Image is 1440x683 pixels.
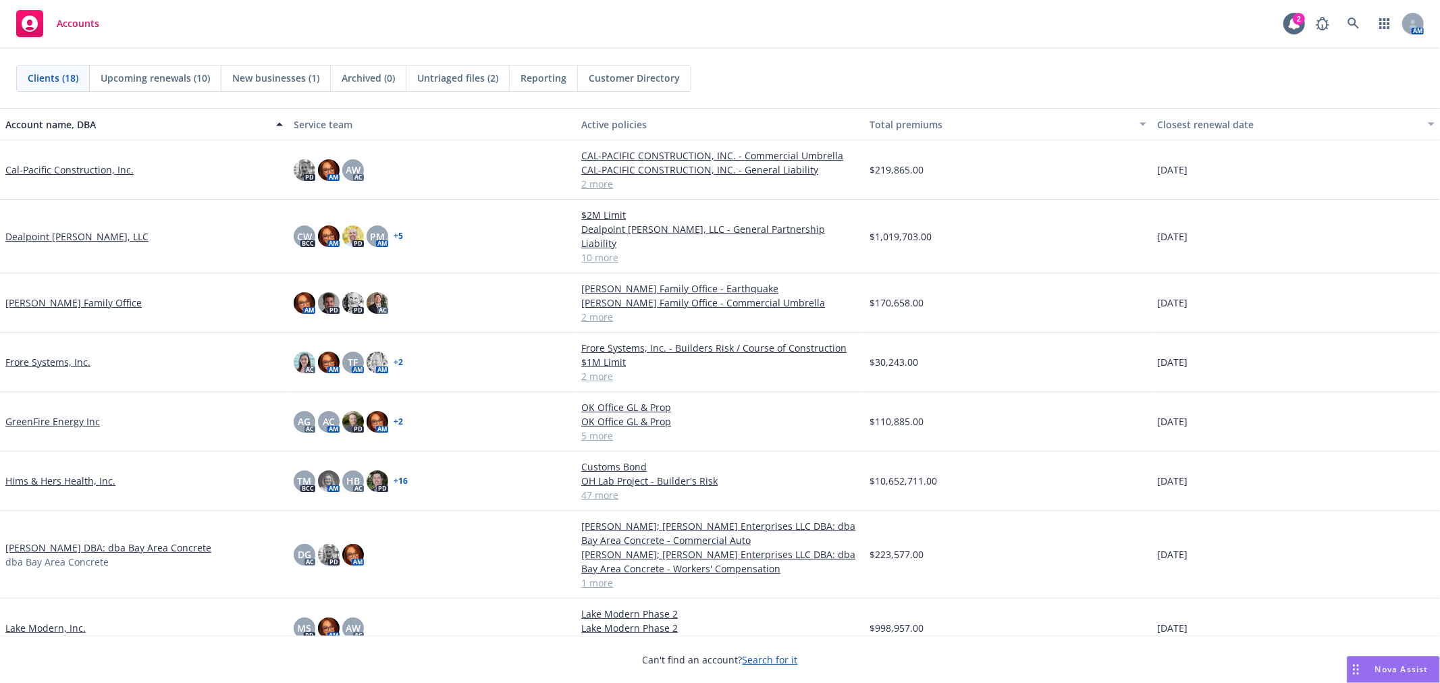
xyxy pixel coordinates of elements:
[1157,474,1188,488] span: [DATE]
[581,208,859,222] a: $2M Limit
[318,470,340,492] img: photo
[318,618,340,639] img: photo
[5,541,211,555] a: [PERSON_NAME] DBA: dba Bay Area Concrete
[581,576,859,590] a: 1 more
[346,474,360,488] span: HB
[417,71,498,85] span: Untriaged files (2)
[57,18,99,29] span: Accounts
[1157,355,1188,369] span: [DATE]
[870,117,1132,132] div: Total premiums
[581,341,859,355] a: Frore Systems, Inc. - Builders Risk / Course of Construction
[870,229,932,244] span: $1,019,703.00
[394,418,403,426] a: + 2
[864,108,1152,140] button: Total premiums
[318,225,340,247] img: photo
[581,400,859,414] a: OK Office GL & Prop
[346,163,361,177] span: AW
[394,358,403,366] a: + 2
[581,369,859,383] a: 2 more
[743,653,798,666] a: Search for it
[643,653,798,667] span: Can't find an account?
[394,477,408,485] a: + 16
[581,250,859,265] a: 10 more
[323,414,335,429] span: AC
[1375,663,1429,675] span: Nova Assist
[1157,296,1188,310] span: [DATE]
[1340,10,1367,37] a: Search
[342,71,395,85] span: Archived (0)
[367,470,388,492] img: photo
[1157,117,1420,132] div: Closest renewal date
[1157,163,1188,177] span: [DATE]
[1371,10,1398,37] a: Switch app
[232,71,319,85] span: New businesses (1)
[581,296,859,310] a: [PERSON_NAME] Family Office - Commercial Umbrella
[5,621,86,635] a: Lake Modern, Inc.
[581,163,859,177] a: CAL-PACIFIC CONSTRUCTION, INC. - General Liability
[342,411,364,433] img: photo
[870,296,924,310] span: $170,658.00
[576,108,864,140] button: Active policies
[297,229,312,244] span: CW
[342,225,364,247] img: photo
[318,352,340,373] img: photo
[1157,229,1188,244] span: [DATE]
[342,544,364,566] img: photo
[581,547,859,576] a: [PERSON_NAME]; [PERSON_NAME] Enterprises LLC DBA: dba Bay Area Concrete - Workers' Compensation
[870,355,918,369] span: $30,243.00
[581,429,859,443] a: 5 more
[870,163,924,177] span: $219,865.00
[581,519,859,547] a: [PERSON_NAME]; [PERSON_NAME] Enterprises LLC DBA: dba Bay Area Concrete - Commercial Auto
[1152,108,1440,140] button: Closest renewal date
[1157,621,1188,635] span: [DATE]
[370,229,385,244] span: PM
[589,71,680,85] span: Customer Directory
[870,474,937,488] span: $10,652,711.00
[870,621,924,635] span: $998,957.00
[581,355,859,369] a: $1M Limit
[348,355,358,369] span: TF
[1347,656,1440,683] button: Nova Assist
[581,621,859,635] a: Lake Modern Phase 2
[5,555,109,569] span: dba Bay Area Concrete
[5,355,90,369] a: Frore Systems, Inc.
[581,281,859,296] a: [PERSON_NAME] Family Office - Earthquake
[581,488,859,502] a: 47 more
[318,292,340,314] img: photo
[5,414,100,429] a: GreenFire Energy Inc
[581,460,859,474] a: Customs Bond
[298,547,311,562] span: DG
[28,71,78,85] span: Clients (18)
[581,117,859,132] div: Active policies
[294,159,315,181] img: photo
[294,352,315,373] img: photo
[870,547,924,562] span: $223,577.00
[870,414,924,429] span: $110,885.00
[1348,657,1364,682] div: Drag to move
[294,292,315,314] img: photo
[581,607,859,621] a: Lake Modern Phase 2
[394,232,403,240] a: + 5
[318,159,340,181] img: photo
[367,411,388,433] img: photo
[581,310,859,324] a: 2 more
[294,117,571,132] div: Service team
[1157,547,1188,562] span: [DATE]
[581,474,859,488] a: OH Lab Project - Builder's Risk
[367,352,388,373] img: photo
[5,474,115,488] a: Hims & Hers Health, Inc.
[581,635,859,649] a: 3 more
[5,117,268,132] div: Account name, DBA
[288,108,577,140] button: Service team
[1157,414,1188,429] span: [DATE]
[11,5,105,43] a: Accounts
[581,148,859,163] a: CAL-PACIFIC CONSTRUCTION, INC. - Commercial Umbrella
